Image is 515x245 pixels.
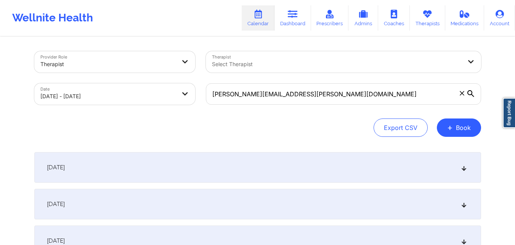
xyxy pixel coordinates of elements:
span: [DATE] [47,237,65,245]
div: [DATE] - [DATE] [40,88,176,105]
a: Medications [445,5,485,31]
a: Prescribers [311,5,349,31]
a: Coaches [378,5,410,31]
span: [DATE] [47,164,65,171]
button: Export CSV [374,118,428,137]
a: Admins [348,5,378,31]
span: [DATE] [47,200,65,208]
a: Dashboard [274,5,311,31]
a: Calendar [242,5,274,31]
button: +Book [437,118,481,137]
a: Therapists [410,5,445,31]
a: Report Bug [503,98,515,128]
input: Search by patient email [206,83,481,105]
span: + [447,125,453,130]
a: Account [484,5,515,31]
div: Therapist [40,56,176,73]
